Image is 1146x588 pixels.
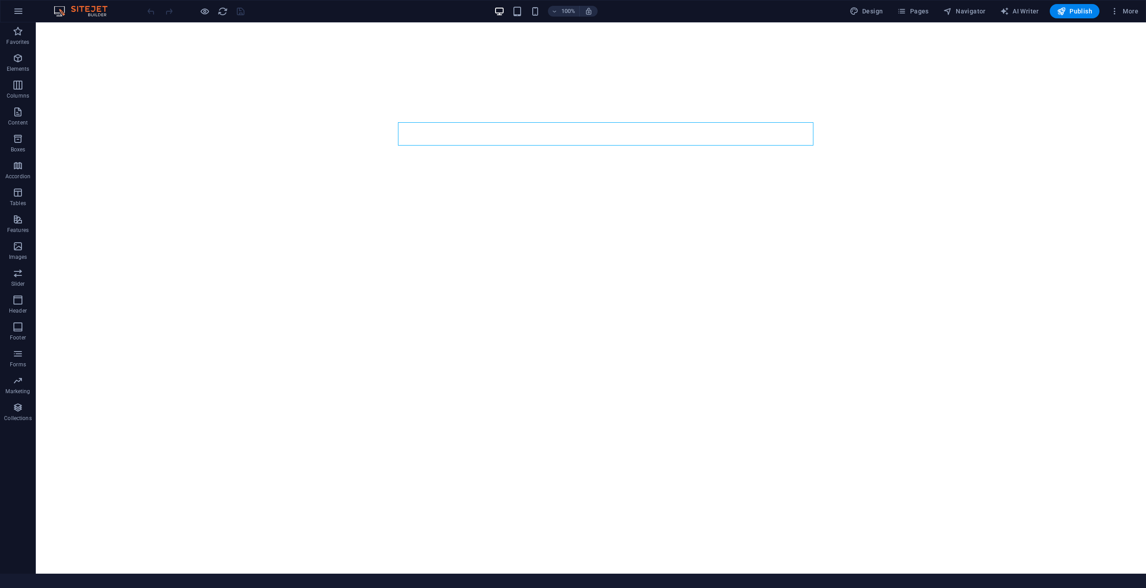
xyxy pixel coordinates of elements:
[7,92,29,99] p: Columns
[561,6,576,17] h6: 100%
[1110,7,1138,16] span: More
[4,415,31,422] p: Collections
[940,4,989,18] button: Navigator
[7,65,30,73] p: Elements
[51,6,119,17] img: Editor Logo
[199,6,210,17] button: Click here to leave preview mode and continue editing
[8,119,28,126] p: Content
[217,6,228,17] button: reload
[5,388,30,395] p: Marketing
[9,253,27,261] p: Images
[11,280,25,288] p: Slider
[10,361,26,368] p: Forms
[1050,4,1099,18] button: Publish
[1107,4,1142,18] button: More
[6,39,29,46] p: Favorites
[943,7,986,16] span: Navigator
[996,4,1043,18] button: AI Writer
[850,7,883,16] span: Design
[897,7,928,16] span: Pages
[9,307,27,314] p: Header
[585,7,593,15] i: On resize automatically adjust zoom level to fit chosen device.
[846,4,887,18] div: Design (Ctrl+Alt+Y)
[894,4,932,18] button: Pages
[1000,7,1039,16] span: AI Writer
[7,227,29,234] p: Features
[10,200,26,207] p: Tables
[5,173,30,180] p: Accordion
[10,334,26,341] p: Footer
[548,6,580,17] button: 100%
[1057,7,1092,16] span: Publish
[218,6,228,17] i: Reload page
[11,146,26,153] p: Boxes
[846,4,887,18] button: Design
